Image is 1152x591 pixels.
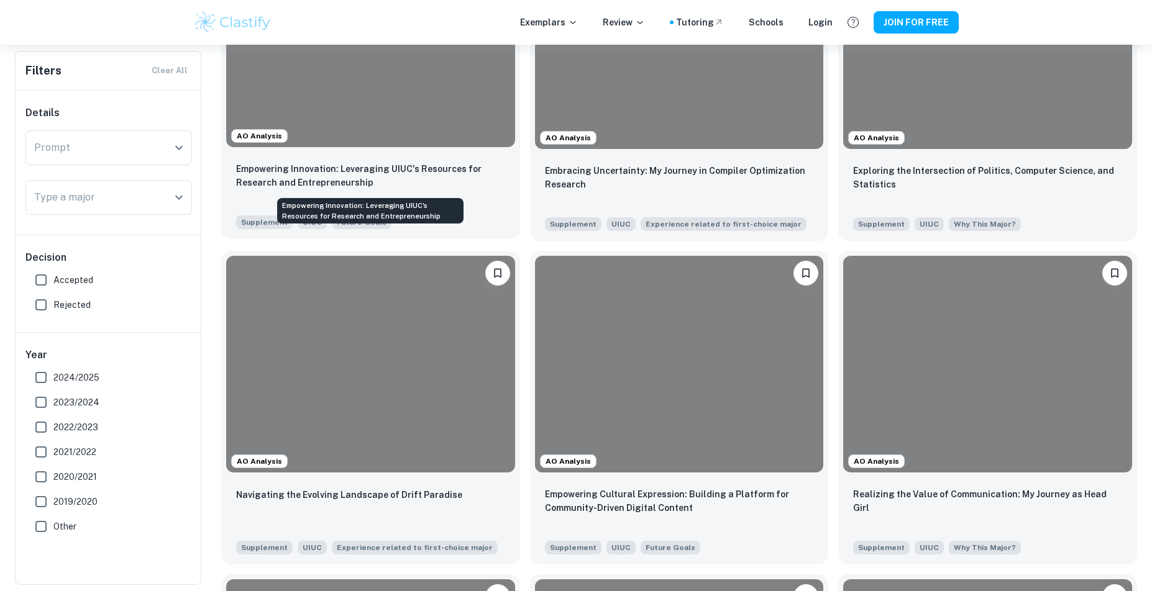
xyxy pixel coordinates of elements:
[53,371,99,384] span: 2024/2025
[838,251,1137,564] a: AO AnalysisPlease log in to bookmark exemplarsRealizing the Value of Communication: My Journey as...
[603,16,645,29] p: Review
[332,539,498,554] span: Explain, in detail, an experience you've had in the past 3 to 4 years related to your first-choic...
[949,216,1021,231] span: You have selected a second-choice major. Please explain your interest in that major or your overa...
[485,261,510,286] button: Please log in to bookmark exemplars
[25,250,192,265] h6: Decision
[53,520,76,533] span: Other
[25,62,62,79] h6: Filters
[520,16,578,29] p: Exemplars
[843,12,864,33] button: Help and Feedback
[808,16,833,29] a: Login
[853,541,910,554] span: Supplement
[749,16,784,29] a: Schools
[853,164,1122,191] p: Exploring the Intersection of Politics, Computer Science, and Statistics
[646,542,695,553] span: Future Goals
[915,217,944,231] span: UIUC
[53,420,98,434] span: 2022/2023
[53,395,99,409] span: 2023/2024
[915,541,944,554] span: UIUC
[53,470,97,484] span: 2020/2021
[236,488,462,502] p: Navigating the Evolving Landscape of Drift Paradise
[545,487,814,515] p: Empowering Cultural Expression: Building a Platform for Community-Driven Digital Content
[954,219,1016,230] span: Why This Major?
[849,456,904,467] span: AO Analysis
[641,216,807,231] span: Explain, in detail, an experience you've had in the past 3 to 4 years related to your first-choic...
[530,251,829,564] a: AO AnalysisPlease log in to bookmark exemplarsEmpowering Cultural Expression: Building a Platform...
[236,162,505,189] p: Empowering Innovation: Leveraging UIUC's Resources for Research and Entrepreneurship
[853,217,910,231] span: Supplement
[853,487,1122,515] p: Realizing the Value of Communication: My Journey as Head Girl
[221,251,520,564] a: AO AnalysisPlease log in to bookmark exemplarsNavigating the Evolving Landscape of Drift Paradise...
[170,139,188,156] button: Open
[53,298,91,312] span: Rejected
[53,445,96,459] span: 2021/2022
[236,215,293,229] span: Supplement
[541,456,596,467] span: AO Analysis
[954,542,1016,553] span: Why This Major?
[298,541,327,554] span: UIUC
[606,217,636,231] span: UIUC
[545,164,814,191] p: Embracing Uncertainty: My Journey in Compiler Optimization Research
[545,217,601,231] span: Supplement
[676,16,724,29] a: Tutoring
[641,539,700,554] span: Describe your personal and/or career goals after graduating from UIUC and how your selected first...
[53,273,93,287] span: Accepted
[232,130,287,142] span: AO Analysis
[874,11,959,34] button: JOIN FOR FREE
[232,456,287,467] span: AO Analysis
[236,541,293,554] span: Supplement
[849,132,904,143] span: AO Analysis
[646,219,802,230] span: Experience related to first-choice major
[545,541,601,554] span: Supplement
[25,348,192,363] h6: Year
[793,261,818,286] button: Please log in to bookmark exemplars
[193,10,272,35] img: Clastify logo
[170,189,188,206] button: Open
[541,132,596,143] span: AO Analysis
[1102,261,1127,286] button: Please log in to bookmark exemplars
[606,541,636,554] span: UIUC
[277,198,464,223] div: Empowering Innovation: Leveraging UIUC's Resources for Research and Entrepreneurship
[25,106,192,120] h6: Details
[337,542,493,553] span: Experience related to first-choice major
[949,539,1021,554] span: You have selected a second-choice major. Please explain your interest in that major or your overa...
[53,495,98,508] span: 2019/2020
